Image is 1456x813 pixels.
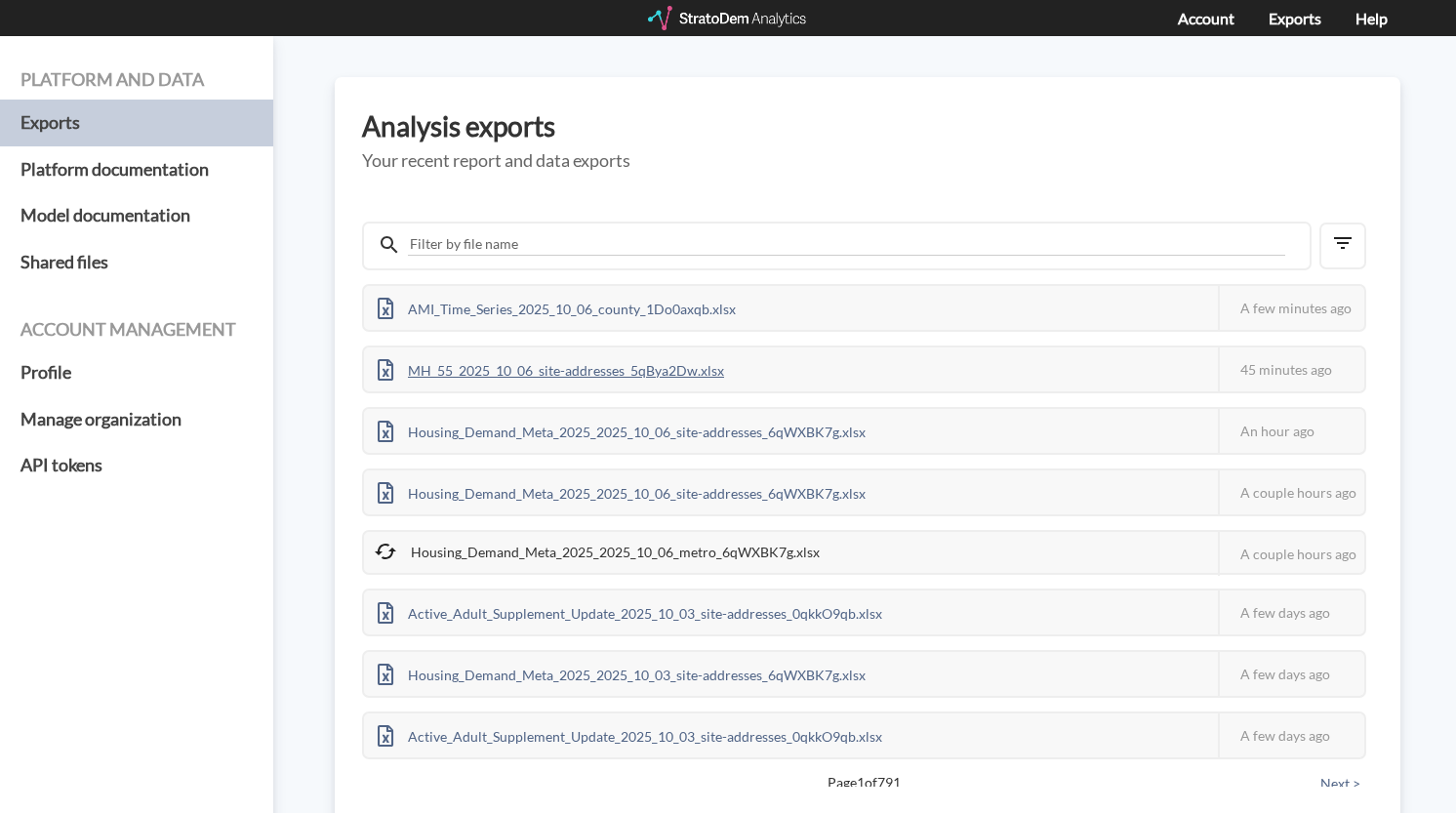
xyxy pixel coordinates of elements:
[1355,9,1388,27] a: Help
[20,320,253,340] h4: Account management
[364,532,833,573] div: Housing_Demand_Meta_2025_2025_10_06_metro_6qWXBK7g.xlsx
[1218,590,1364,634] div: A few days ago
[364,713,896,757] div: Active_Adult_Supplement_Update_2025_10_03_site-addresses_0qkkO9qb.xlsx
[1218,409,1364,453] div: An hour ago
[1218,286,1364,330] div: A few minutes ago
[364,470,879,514] div: Housing_Demand_Meta_2025_2025_10_06_site-addresses_6qWXBK7g.xlsx
[364,652,879,696] div: Housing_Demand_Meta_2025_2025_10_03_site-addresses_6qWXBK7g.xlsx
[408,233,1285,256] input: Filter by file name
[1218,713,1364,757] div: A few days ago
[1218,652,1364,696] div: A few days ago
[20,146,253,193] a: Platform documentation
[362,151,1373,171] h5: Your recent report and data exports
[364,409,879,453] div: Housing_Demand_Meta_2025_2025_10_06_site-addresses_6qWXBK7g.xlsx
[20,442,253,489] a: API tokens
[364,482,879,499] a: Housing_Demand_Meta_2025_2025_10_06_site-addresses_6qWXBK7g.xlsx
[20,349,253,396] a: Profile
[1218,470,1364,514] div: A couple hours ago
[364,421,879,437] a: Housing_Demand_Meta_2025_2025_10_06_site-addresses_6qWXBK7g.xlsx
[1218,532,1364,576] div: A couple hours ago
[1269,9,1321,27] a: Exports
[20,100,253,146] a: Exports
[20,70,253,90] h4: Platform and data
[20,192,253,239] a: Model documentation
[364,664,879,680] a: Housing_Demand_Meta_2025_2025_10_03_site-addresses_6qWXBK7g.xlsx
[1178,9,1234,27] a: Account
[364,725,896,742] a: Active_Adult_Supplement_Update_2025_10_03_site-addresses_0qkkO9qb.xlsx
[364,286,749,330] div: AMI_Time_Series_2025_10_06_county_1Do0axqb.xlsx
[430,773,1298,793] span: Page 1 of 791
[364,359,738,376] a: MH_55_2025_10_06_site-addresses_5qBya2Dw.xlsx
[364,590,896,634] div: Active_Adult_Supplement_Update_2025_10_03_site-addresses_0qkkO9qb.xlsx
[364,347,738,391] div: MH_55_2025_10_06_site-addresses_5qBya2Dw.xlsx
[362,111,1373,142] h3: Analysis exports
[364,602,896,619] a: Active_Adult_Supplement_Update_2025_10_03_site-addresses_0qkkO9qb.xlsx
[20,396,253,443] a: Manage organization
[364,298,749,314] a: AMI_Time_Series_2025_10_06_county_1Do0axqb.xlsx
[1218,347,1364,391] div: 45 minutes ago
[20,239,253,286] a: Shared files
[1314,773,1366,794] button: Next >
